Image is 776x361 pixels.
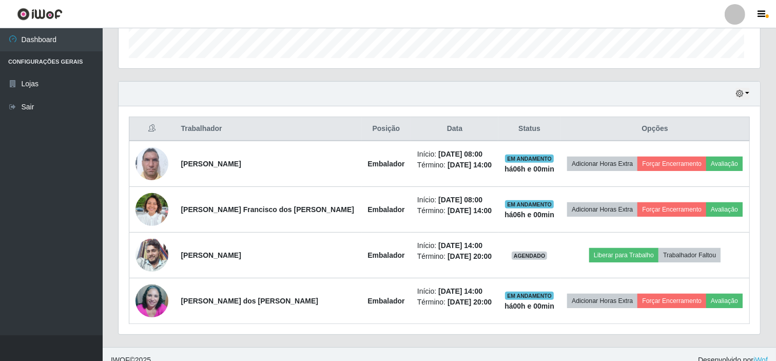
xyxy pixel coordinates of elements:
span: EM ANDAMENTO [505,155,554,163]
strong: [PERSON_NAME] Francisco dos [PERSON_NAME] [181,205,354,214]
span: AGENDADO [512,252,548,260]
button: Forçar Encerramento [637,294,706,308]
li: Término: [417,251,492,262]
strong: Embalador [367,251,404,259]
th: Status [498,117,560,141]
img: 1737508100769.jpeg [135,142,168,185]
time: [DATE] 20:00 [448,298,492,306]
button: Forçar Encerramento [637,202,706,217]
th: Trabalhador [174,117,361,141]
img: 1749753649914.jpeg [135,187,168,232]
time: [DATE] 20:00 [448,252,492,260]
strong: Embalador [367,297,404,305]
img: CoreUI Logo [17,8,63,21]
time: [DATE] 14:00 [438,287,482,295]
button: Forçar Encerramento [637,157,706,171]
span: EM ANDAMENTO [505,200,554,208]
th: Opções [560,117,749,141]
time: [DATE] 08:00 [438,150,482,158]
button: Avaliação [706,202,743,217]
li: Início: [417,195,492,205]
strong: há 06 h e 00 min [505,211,554,219]
li: Término: [417,297,492,308]
li: Início: [417,286,492,297]
time: [DATE] 14:00 [448,206,492,215]
time: [DATE] 14:00 [438,241,482,250]
time: [DATE] 14:00 [448,161,492,169]
button: Adicionar Horas Extra [567,202,637,217]
strong: [PERSON_NAME] dos [PERSON_NAME] [181,297,318,305]
button: Liberar para Trabalho [589,248,658,262]
strong: há 06 h e 00 min [505,165,554,173]
strong: Embalador [367,160,404,168]
li: Início: [417,240,492,251]
li: Início: [417,149,492,160]
strong: Embalador [367,205,404,214]
button: Avaliação [706,294,743,308]
th: Posição [361,117,411,141]
strong: [PERSON_NAME] [181,160,241,168]
button: Avaliação [706,157,743,171]
button: Adicionar Horas Extra [567,294,637,308]
th: Data [411,117,498,141]
button: Adicionar Horas Extra [567,157,637,171]
img: 1646132801088.jpeg [135,239,168,272]
li: Término: [417,205,492,216]
img: 1694357568075.jpeg [135,272,168,330]
span: EM ANDAMENTO [505,292,554,300]
button: Trabalhador Faltou [658,248,721,262]
strong: há 00 h e 00 min [505,302,554,310]
strong: [PERSON_NAME] [181,251,241,259]
li: Término: [417,160,492,170]
time: [DATE] 08:00 [438,196,482,204]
